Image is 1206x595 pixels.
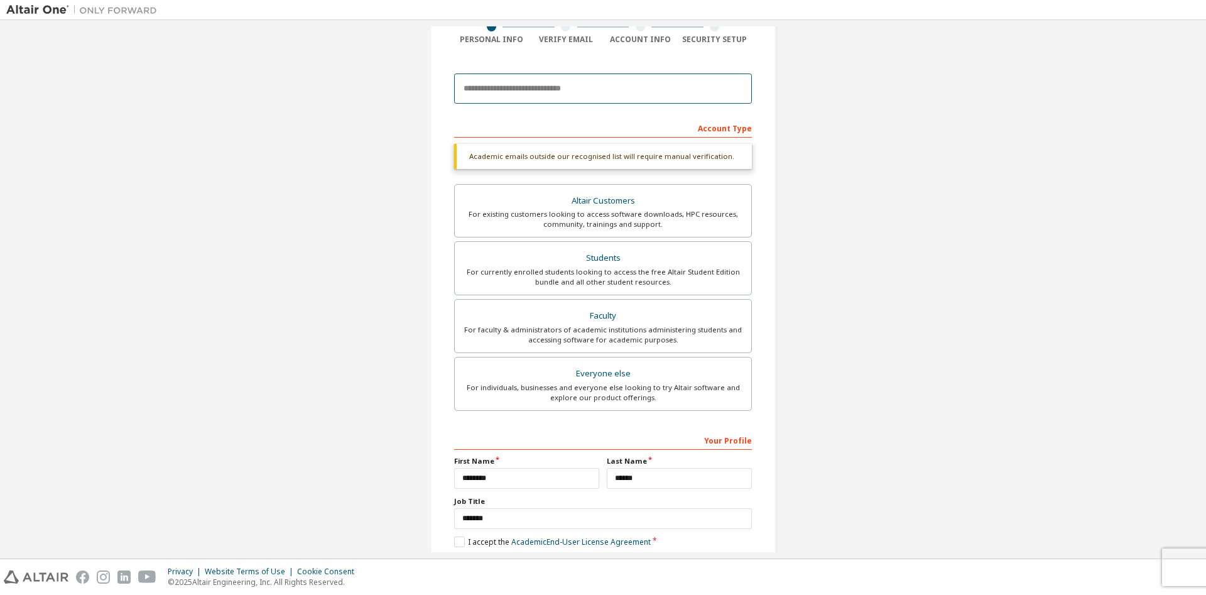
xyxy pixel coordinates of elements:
label: I accept the [454,537,651,547]
a: Academic End-User License Agreement [511,537,651,547]
img: linkedin.svg [117,570,131,584]
div: Altair Customers [462,192,744,210]
label: First Name [454,456,599,466]
div: For faculty & administrators of academic institutions administering students and accessing softwa... [462,325,744,345]
div: Students [462,249,744,267]
div: Faculty [462,307,744,325]
img: Altair One [6,4,163,16]
div: For individuals, businesses and everyone else looking to try Altair software and explore our prod... [462,383,744,403]
div: Cookie Consent [297,567,362,577]
div: Your Profile [454,430,752,450]
div: Verify Email [529,35,604,45]
label: Job Title [454,496,752,506]
div: Privacy [168,567,205,577]
img: instagram.svg [97,570,110,584]
img: facebook.svg [76,570,89,584]
div: For currently enrolled students looking to access the free Altair Student Edition bundle and all ... [462,267,744,287]
img: altair_logo.svg [4,570,68,584]
div: Security Setup [678,35,752,45]
div: Website Terms of Use [205,567,297,577]
label: Last Name [607,456,752,466]
div: Account Type [454,117,752,138]
div: For existing customers looking to access software downloads, HPC resources, community, trainings ... [462,209,744,229]
div: Academic emails outside our recognised list will require manual verification. [454,144,752,169]
img: youtube.svg [138,570,156,584]
p: © 2025 Altair Engineering, Inc. All Rights Reserved. [168,577,362,587]
div: Account Info [603,35,678,45]
div: Personal Info [454,35,529,45]
div: Everyone else [462,365,744,383]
